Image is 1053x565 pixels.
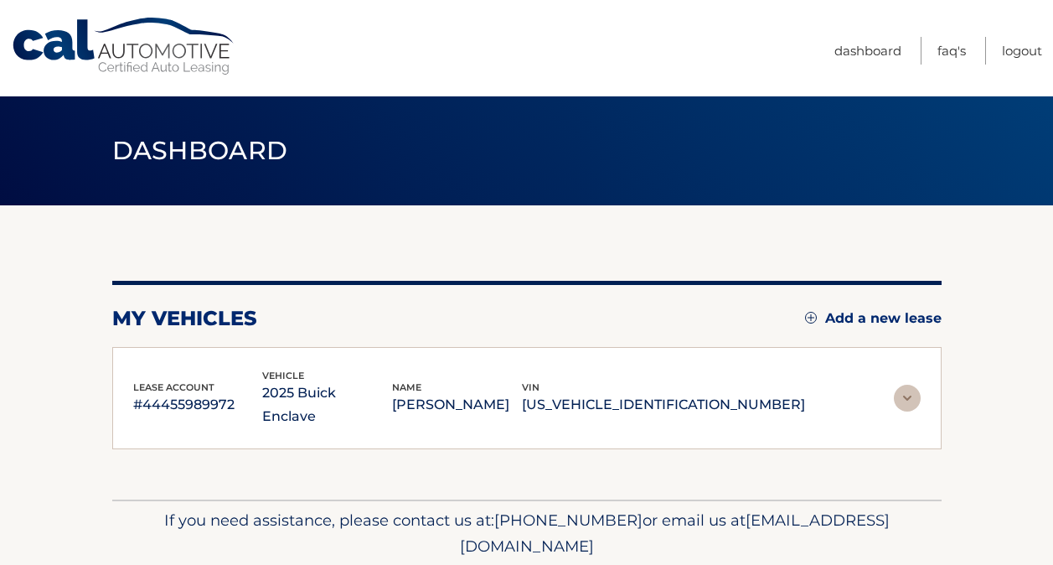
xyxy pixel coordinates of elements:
span: vehicle [262,370,304,381]
a: Logout [1002,37,1042,65]
span: name [392,381,421,393]
h2: my vehicles [112,306,257,331]
a: Cal Automotive [11,17,237,76]
p: If you need assistance, please contact us at: or email us at [123,507,931,561]
a: Dashboard [834,37,901,65]
span: vin [522,381,539,393]
p: 2025 Buick Enclave [262,381,392,428]
a: Add a new lease [805,310,942,327]
span: Dashboard [112,135,288,166]
img: accordion-rest.svg [894,385,921,412]
p: #44455989972 [133,393,263,417]
p: [US_VEHICLE_IDENTIFICATION_NUMBER] [522,393,805,417]
a: FAQ's [937,37,966,65]
span: lease account [133,381,214,393]
img: add.svg [805,312,817,324]
p: [PERSON_NAME] [392,393,522,417]
span: [PHONE_NUMBER] [494,511,643,530]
